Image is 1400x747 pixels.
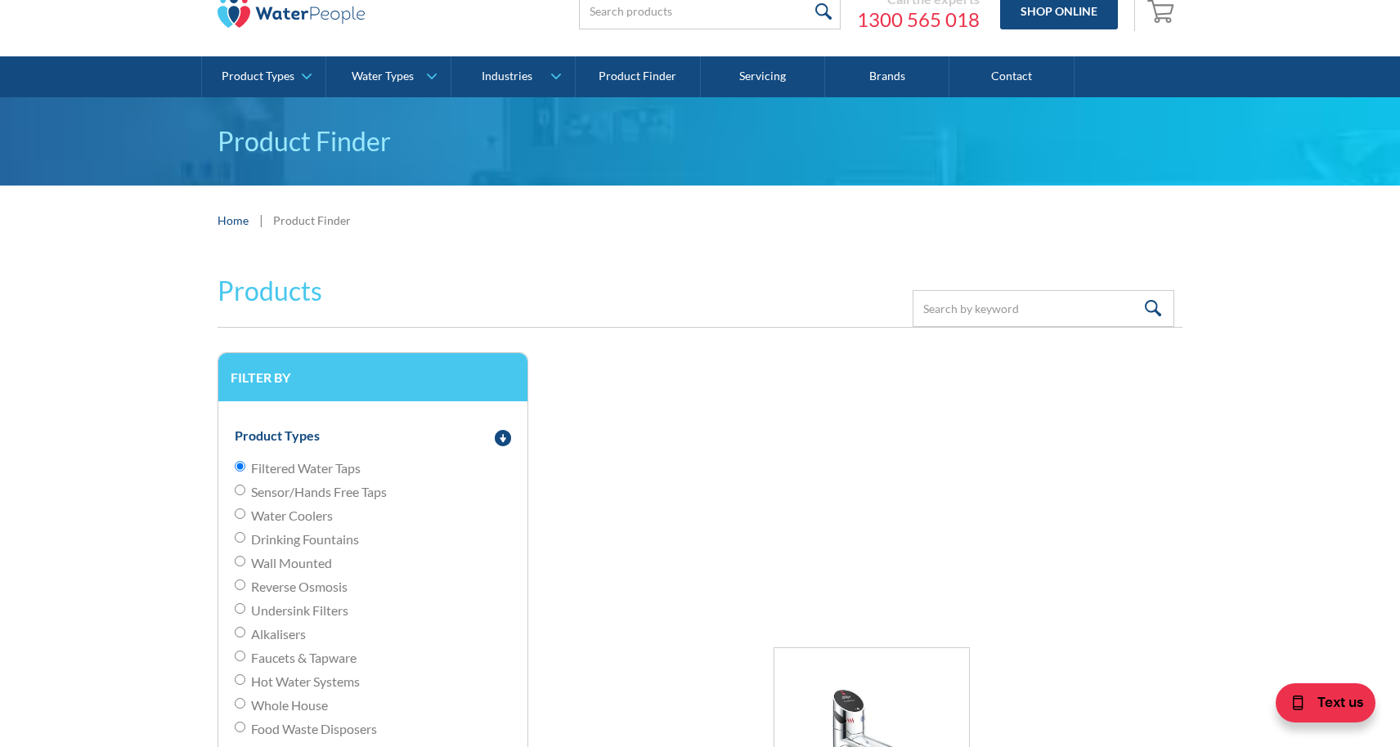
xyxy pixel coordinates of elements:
[251,601,348,620] span: Undersink Filters
[235,603,245,614] input: Undersink Filters
[235,722,245,732] input: Food Waste Disposers
[482,69,532,83] div: Industries
[251,672,360,691] span: Hot Water Systems
[451,56,575,97] a: Industries
[576,56,700,97] a: Product Finder
[352,69,414,83] div: Water Types
[251,577,348,597] span: Reverse Osmosis
[235,698,245,709] input: Whole House
[231,369,515,385] h3: Filter by
[825,56,949,97] a: Brands
[202,56,325,97] a: Product Types
[235,532,245,543] input: Drinking Fountains
[701,56,825,97] a: Servicing
[251,482,387,502] span: Sensor/Hands Free Taps
[235,674,245,685] input: Hot Water Systems
[235,485,245,495] input: Sensor/Hands Free Taps
[1236,665,1400,747] iframe: podium webchat widget bubble
[222,69,294,83] div: Product Types
[857,7,980,32] a: 1300 565 018
[235,461,245,472] input: Filtered Water Taps
[235,579,245,590] input: Reverse Osmosis
[251,648,357,668] span: Faucets & Tapware
[273,212,351,229] div: Product Finder
[235,651,245,661] input: Faucets & Tapware
[913,290,1174,327] input: Search by keyword
[218,212,249,229] a: Home
[251,458,361,478] span: Filtered Water Taps
[949,56,1074,97] a: Contact
[251,553,332,573] span: Wall Mounted
[235,627,245,637] input: Alkalisers
[218,122,1182,161] h1: Product Finder
[218,271,322,311] h2: Products
[257,210,265,230] div: |
[235,556,245,566] input: Wall Mounted
[251,696,328,715] span: Whole House
[251,624,306,644] span: Alkalisers
[251,506,333,526] span: Water Coolers
[251,530,359,549] span: Drinking Fountains
[235,426,320,445] div: Product Types
[235,508,245,519] input: Water Coolers
[326,56,450,97] a: Water Types
[251,719,377,739] span: Food Waste Disposers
